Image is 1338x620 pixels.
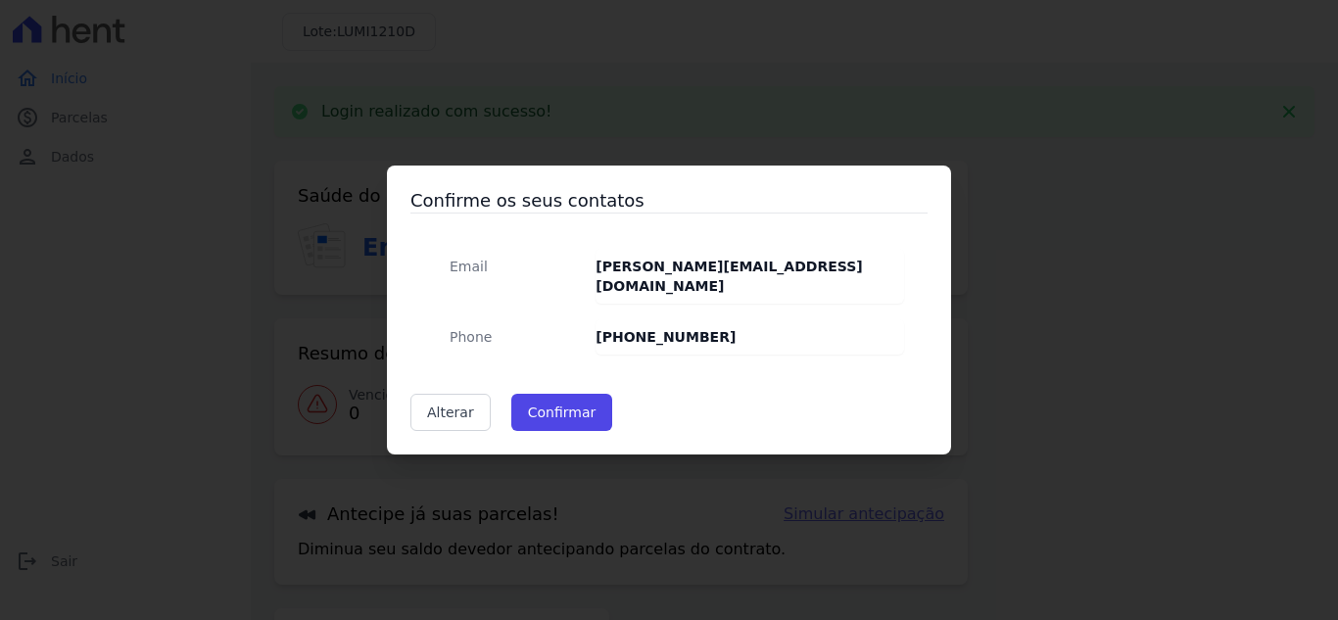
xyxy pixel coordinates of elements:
strong: [PHONE_NUMBER] [596,329,736,345]
span: translation missing: pt-BR.public.contracts.modal.confirmation.email [450,259,488,274]
span: translation missing: pt-BR.public.contracts.modal.confirmation.phone [450,329,492,345]
a: Alterar [410,394,491,431]
button: Confirmar [511,394,613,431]
h3: Confirme os seus contatos [410,189,928,213]
strong: [PERSON_NAME][EMAIL_ADDRESS][DOMAIN_NAME] [596,259,862,294]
